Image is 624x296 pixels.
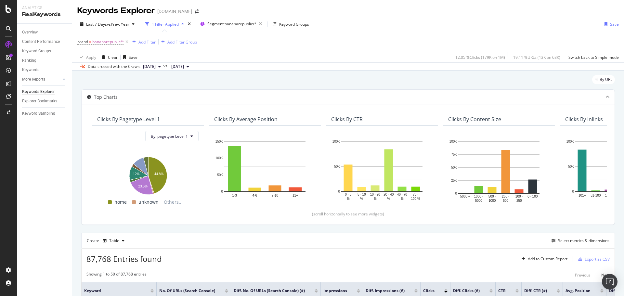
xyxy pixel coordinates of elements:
text: 100K [449,140,457,143]
text: 50K [451,166,457,169]
span: = [89,39,91,45]
text: 40 - 70 [397,193,408,196]
div: Overview [22,29,38,36]
text: 0 [572,190,574,193]
div: Add Filter Group [167,39,197,45]
text: 44.8% [154,173,163,176]
text: 0 [455,192,457,195]
button: Add Filter [130,38,156,46]
text: 0 - 5 [345,193,351,196]
span: brand [77,39,88,45]
div: arrow-right-arrow-left [195,9,199,14]
div: Clicks By Inlinks [565,116,603,122]
a: Keyword Groups [22,48,67,55]
text: % [360,197,363,200]
text: 10 - 20 [370,193,381,196]
div: Clicks By CTR [331,116,363,122]
button: Apply [77,52,96,62]
span: bananarepublic/* [92,37,124,46]
button: [DATE] [169,63,192,71]
button: Clear [99,52,118,62]
text: 101+ [578,194,586,197]
svg: A chart. [97,154,199,196]
button: Save [121,52,137,62]
text: 500 - [488,195,496,198]
text: 100K [566,140,574,143]
a: Explorer Bookmarks [22,98,67,105]
text: 1-3 [232,194,237,197]
div: Analytics [22,5,67,11]
div: [DOMAIN_NAME] [157,8,192,15]
text: 0 - 100 [527,195,538,198]
svg: A chart. [331,138,433,201]
button: By: pagetype Level 1 [145,131,199,141]
span: CTR [498,288,506,294]
svg: A chart. [214,138,316,201]
div: Table [109,239,119,243]
span: vs Prev. Year [107,21,129,27]
text: 5 - 10 [357,193,366,196]
text: 0 [338,190,340,193]
button: Table [100,236,127,246]
div: Add Filter [138,39,156,45]
div: Explorer Bookmarks [22,98,57,105]
div: Clear [108,55,118,60]
div: Switch back to Simple mode [568,55,619,60]
span: Impressions [323,288,347,294]
a: Ranking [22,57,67,64]
text: 250 - [502,195,509,198]
text: 51-100 [591,194,601,197]
button: 1 Filter Applied [143,19,187,29]
text: 12% [133,173,139,176]
text: % [387,197,390,200]
text: 100 - [515,195,523,198]
div: Apply [86,55,96,60]
span: By URL [600,78,612,82]
a: Keyword Sampling [22,110,67,117]
button: [DATE] [140,63,163,71]
div: Add to Custom Report [528,257,567,261]
span: Diff. No. of URLs (Search Console) (#) [234,288,305,294]
text: 100K [332,140,340,143]
button: Select metrics & dimensions [549,237,609,245]
div: Data crossed with the Crawls [88,64,140,70]
button: Export as CSV [576,254,610,264]
div: Export as CSV [585,256,610,262]
span: unknown [138,198,159,206]
div: Showing 1 to 50 of 87,768 entries [86,271,147,279]
div: Create [87,236,127,246]
text: 16-50 [605,194,613,197]
button: Add to Custom Report [519,254,567,264]
div: times [187,21,192,27]
div: legacy label [592,75,615,84]
text: 0 [221,190,223,193]
text: 1000 [488,199,496,202]
text: 7-10 [272,194,278,197]
div: Keyword Groups [279,21,309,27]
button: Switch back to Simple mode [566,52,619,62]
div: Keyword Sampling [22,110,55,117]
span: Segment: bananarepublic/* [207,21,256,27]
text: 50K [217,173,223,177]
a: Content Performance [22,38,67,45]
text: % [374,197,377,200]
text: 5000 + [460,195,470,198]
text: 70 - [413,193,418,196]
div: 19.11 % URLs ( 13K on 68K ) [513,55,560,60]
text: 250 [516,199,522,202]
div: (scroll horizontally to see more widgets) [89,211,607,217]
text: % [401,197,404,200]
text: 100K [215,157,223,160]
button: Add Filter Group [159,38,197,46]
div: Keywords Explorer [77,5,155,16]
button: Previous [575,271,591,279]
text: 150K [215,140,223,143]
span: Keyword [84,288,141,294]
button: Segment:bananarepublic/* [198,19,265,29]
text: 20 - 40 [383,193,394,196]
div: Clicks By pagetype Level 1 [97,116,160,122]
button: Next [601,271,610,279]
span: Last 7 Days [86,21,107,27]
